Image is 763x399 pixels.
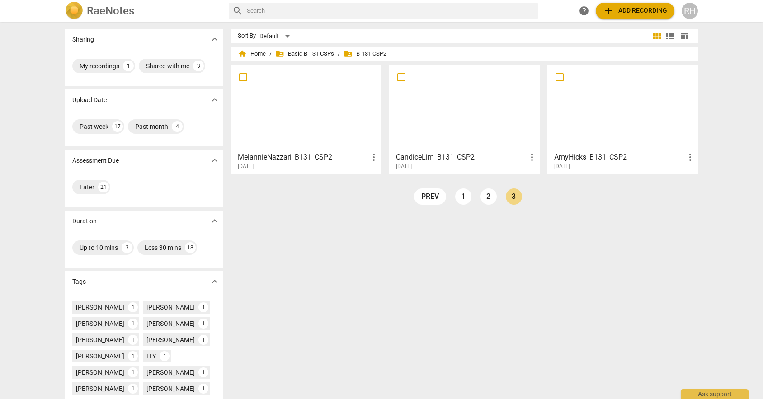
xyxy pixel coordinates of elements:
div: 3 [193,61,204,71]
div: [PERSON_NAME] [76,303,124,312]
p: Assessment Due [72,156,119,165]
span: expand_more [209,94,220,105]
a: Page 1 [455,188,471,205]
div: Ask support [681,389,749,399]
div: Less 30 mins [145,243,181,252]
span: home [238,49,247,58]
span: more_vert [368,152,379,163]
p: Upload Date [72,95,107,105]
span: view_list [665,31,676,42]
span: add [603,5,614,16]
div: Past week [80,122,108,131]
span: [DATE] [238,163,254,170]
span: Basic B-131 CSPs [275,49,334,58]
p: Duration [72,216,97,226]
a: Page 2 [480,188,497,205]
span: folder_shared [275,49,284,58]
a: CandiceLim_B131_CSP2[DATE] [392,68,537,170]
h3: CandiceLim_B131_CSP2 [396,152,527,163]
div: 1 [198,367,208,377]
a: LogoRaeNotes [65,2,221,20]
span: search [232,5,243,16]
button: Show more [208,154,221,167]
span: / [269,51,272,57]
button: Upload [596,3,674,19]
div: My recordings [80,61,119,70]
h3: AmyHicks_B131_CSP2 [554,152,685,163]
div: 18 [185,242,196,253]
div: 1 [128,335,138,345]
div: Default [259,29,293,43]
div: 1 [128,319,138,329]
div: [PERSON_NAME] [76,384,124,393]
div: 1 [128,367,138,377]
span: [DATE] [554,163,570,170]
div: 1 [160,351,170,361]
button: Tile view [650,29,664,43]
span: expand_more [209,34,220,45]
p: Sharing [72,35,94,44]
button: Show more [208,33,221,46]
input: Search [247,4,534,18]
div: [PERSON_NAME] [76,352,124,361]
span: Add recording [603,5,667,16]
a: Help [576,3,592,19]
div: 1 [128,384,138,394]
span: more_vert [527,152,537,163]
a: prev [414,188,446,205]
div: 3 [122,242,132,253]
div: [PERSON_NAME] [76,335,124,344]
a: Page 3 is your current page [506,188,522,205]
h3: MelannieNazzari_B131_CSP2 [238,152,368,163]
div: [PERSON_NAME] [146,303,195,312]
div: [PERSON_NAME] [76,368,124,377]
a: AmyHicks_B131_CSP2[DATE] [550,68,695,170]
div: [PERSON_NAME] [76,319,124,328]
button: Show more [208,214,221,228]
div: [PERSON_NAME] [146,368,195,377]
span: table_chart [680,32,688,40]
div: 21 [98,182,109,192]
div: Past month [135,122,168,131]
p: Tags [72,277,86,286]
div: 1 [128,302,138,312]
div: [PERSON_NAME] [146,319,195,328]
span: folder_shared [344,49,353,58]
span: Home [238,49,266,58]
span: help [579,5,589,16]
div: 1 [198,302,208,312]
div: Later [80,183,94,192]
div: 1 [128,351,138,361]
span: expand_more [209,276,220,287]
div: 1 [198,384,208,394]
span: [DATE] [396,163,412,170]
button: Show more [208,275,221,288]
button: RH [682,3,698,19]
h2: RaeNotes [87,5,134,17]
div: 17 [112,121,123,132]
div: Sort By [238,33,256,39]
div: Up to 10 mins [80,243,118,252]
a: MelannieNazzari_B131_CSP2[DATE] [234,68,378,170]
button: List view [664,29,677,43]
span: more_vert [685,152,696,163]
button: Table view [677,29,691,43]
div: 4 [172,121,183,132]
span: view_module [651,31,662,42]
span: expand_more [209,216,220,226]
button: Show more [208,93,221,107]
div: [PERSON_NAME] [146,335,195,344]
div: 1 [198,319,208,329]
div: Shared with me [146,61,189,70]
div: 1 [123,61,134,71]
div: H Y [146,352,156,361]
span: expand_more [209,155,220,166]
span: / [338,51,340,57]
span: B-131 CSP2 [344,49,386,58]
img: Logo [65,2,83,20]
div: [PERSON_NAME] [146,384,195,393]
div: 1 [198,335,208,345]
